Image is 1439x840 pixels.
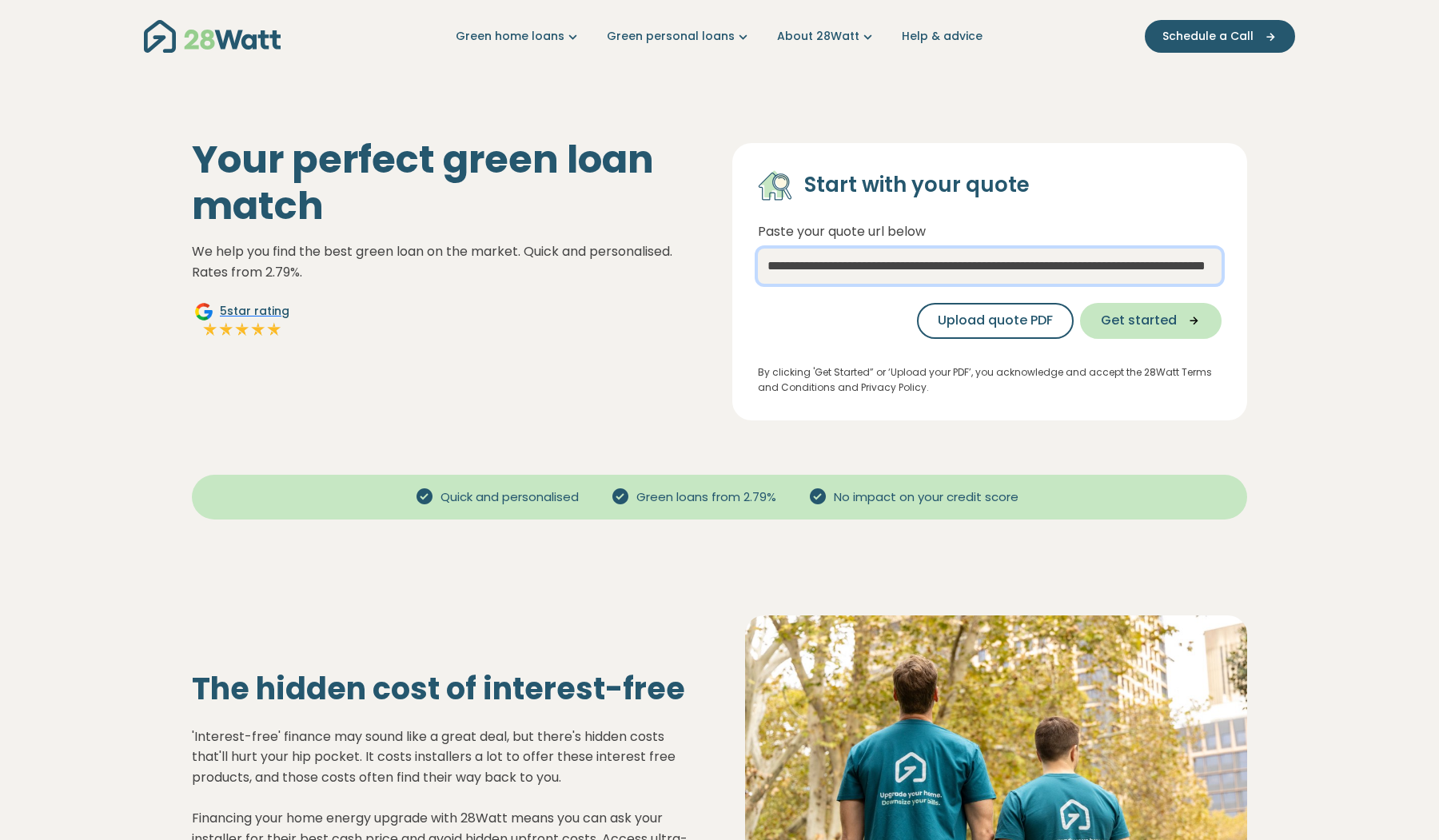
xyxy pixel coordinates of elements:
h2: The hidden cost of interest-free [192,671,694,707]
nav: Main navigation [144,16,1295,57]
img: Full star [250,321,266,337]
p: Paste your quote url below [758,221,1222,242]
h4: Start with your quote [804,172,1030,199]
a: About 28Watt [777,28,876,45]
a: Green home loans [456,28,581,45]
a: Green personal loans [607,28,751,45]
img: Google [194,302,213,321]
img: Full star [266,321,282,337]
button: Get started [1080,303,1222,339]
button: Schedule a Call [1145,20,1295,53]
span: Get started [1101,311,1177,330]
span: Quick and personalised [434,488,585,507]
img: Full star [234,321,250,337]
img: 28Watt [144,20,281,53]
p: By clicking 'Get Started” or ‘Upload your PDF’, you acknowledge and accept the 28Watt Terms and C... [758,364,1222,395]
p: We help you find the best green loan on the market. Quick and personalised. Rates from 2.79%. [192,241,707,282]
span: Schedule a Call [1162,28,1254,45]
span: 5 star rating [220,303,289,320]
a: Help & advice [902,28,983,45]
a: Google5star ratingFull starFull starFull starFull starFull star [192,302,292,340]
img: Full star [202,321,218,337]
span: No impact on your credit score [827,488,1025,507]
span: Green loans from 2.79% [630,488,783,507]
span: Upload quote PDF [938,311,1053,330]
h1: Your perfect green loan match [192,137,707,229]
img: Full star [218,321,234,337]
button: Upload quote PDF [917,303,1074,339]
